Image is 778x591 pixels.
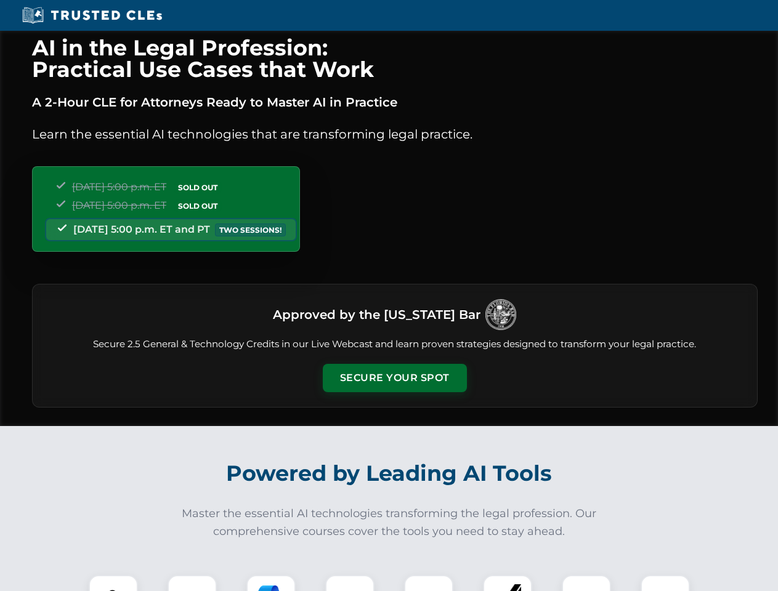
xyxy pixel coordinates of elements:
span: SOLD OUT [174,199,222,212]
button: Secure Your Spot [323,364,467,392]
p: Learn the essential AI technologies that are transforming legal practice. [32,124,758,144]
span: SOLD OUT [174,181,222,194]
p: A 2-Hour CLE for Attorneys Ready to Master AI in Practice [32,92,758,112]
img: Logo [485,299,516,330]
p: Master the essential AI technologies transforming the legal profession. Our comprehensive courses... [174,505,605,541]
h2: Powered by Leading AI Tools [48,452,731,495]
span: [DATE] 5:00 p.m. ET [72,199,166,211]
img: Trusted CLEs [18,6,166,25]
span: [DATE] 5:00 p.m. ET [72,181,166,193]
h3: Approved by the [US_STATE] Bar [273,304,480,326]
h1: AI in the Legal Profession: Practical Use Cases that Work [32,37,758,80]
p: Secure 2.5 General & Technology Credits in our Live Webcast and learn proven strategies designed ... [47,337,742,352]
